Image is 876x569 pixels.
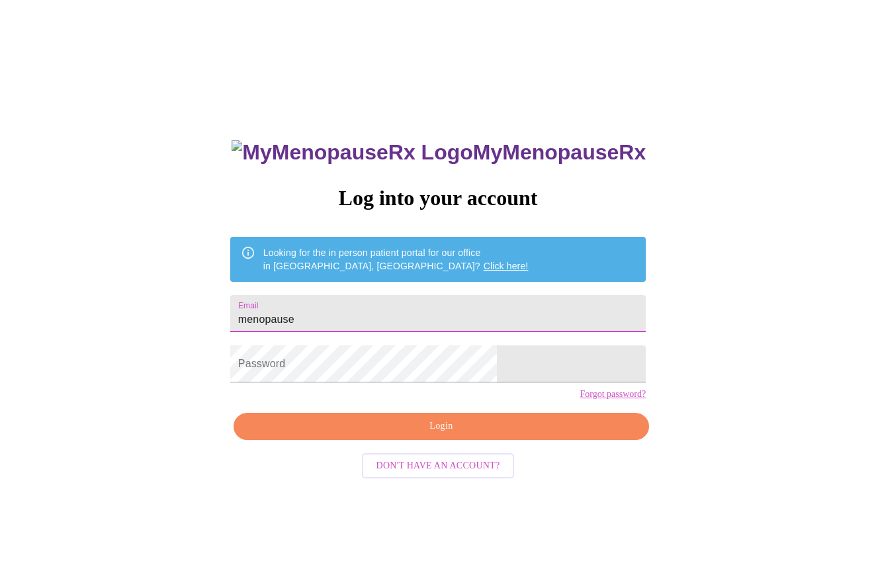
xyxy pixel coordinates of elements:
[484,261,529,271] a: Click here!
[230,186,646,210] h3: Log into your account
[234,413,649,440] button: Login
[580,389,646,400] a: Forgot password?
[362,453,515,479] button: Don't have an account?
[232,140,472,165] img: MyMenopauseRx Logo
[232,140,646,165] h3: MyMenopauseRx
[263,241,529,278] div: Looking for the in person patient portal for our office in [GEOGRAPHIC_DATA], [GEOGRAPHIC_DATA]?
[249,418,634,435] span: Login
[359,459,518,470] a: Don't have an account?
[376,458,500,474] span: Don't have an account?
